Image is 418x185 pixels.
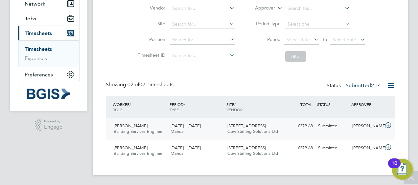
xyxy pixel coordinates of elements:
span: Network [25,1,45,7]
span: 02 Timesheets [128,81,174,88]
label: Vendor [136,5,165,11]
span: [PERSON_NAME] [114,145,148,151]
span: Timesheets [25,30,52,36]
span: 2 [371,82,374,89]
div: £379.68 [281,143,315,154]
label: Approver [245,5,275,11]
div: [PERSON_NAME] [350,121,384,132]
div: Status [327,81,382,91]
input: Search for... [170,35,235,45]
input: Search for... [170,51,235,60]
div: [PERSON_NAME] [350,143,384,154]
div: £379.68 [281,121,315,132]
div: STATUS [315,98,350,110]
input: Search for... [285,4,350,13]
span: / [184,102,185,107]
div: WORKER [111,98,168,115]
span: Cbw Staffing Solutions Ltd [227,151,278,156]
span: Building Services Engineer [114,129,164,134]
span: ROLE [113,107,123,112]
a: Go to home page [18,89,80,99]
label: Period Type [251,21,281,27]
button: Timesheets [18,26,79,40]
label: Submitted [346,82,381,89]
span: Select date [286,37,310,43]
span: Powered by [44,119,62,124]
span: / [234,102,236,107]
label: Position [136,36,165,42]
div: Submitted [315,143,350,154]
span: [DATE] - [DATE] [171,145,201,151]
input: Search for... [170,20,235,29]
div: SITE [225,98,282,115]
span: Jobs [25,15,36,22]
button: Filter [285,51,306,62]
span: Manual [171,129,185,134]
span: Manual [171,151,185,156]
span: Select date [333,37,356,43]
img: bgis-logo-retina.png [27,89,70,99]
span: Building Services Engineer [114,151,164,156]
span: [STREET_ADDRESS]… [227,145,270,151]
label: Timesheet ID [136,52,165,58]
input: Search for... [170,4,235,13]
span: To [320,35,329,44]
span: Cbw Staffing Solutions Ltd [227,129,278,134]
button: Preferences [18,67,79,82]
span: / [129,102,131,107]
span: [PERSON_NAME] [114,123,148,129]
span: [STREET_ADDRESS]… [227,123,270,129]
div: 10 [391,163,397,172]
span: Preferences [25,72,53,78]
label: Site [136,21,165,27]
label: Period [251,36,281,42]
button: Jobs [18,11,79,26]
div: Showing [106,81,175,88]
span: TYPE [170,107,179,112]
span: VENDOR [226,107,243,112]
input: Select one [285,20,350,29]
span: Engage [44,124,62,130]
div: APPROVER [350,98,384,110]
a: Powered byEngage [35,119,63,131]
div: PERIOD [168,98,225,115]
a: Expenses [25,55,47,61]
a: Timesheets [25,46,52,52]
button: Open Resource Center, 10 new notifications [392,159,413,180]
div: Timesheets [18,40,79,67]
span: [DATE] - [DATE] [171,123,201,129]
span: 02 of [128,81,139,88]
div: Submitted [315,121,350,132]
span: TOTAL [300,102,312,107]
